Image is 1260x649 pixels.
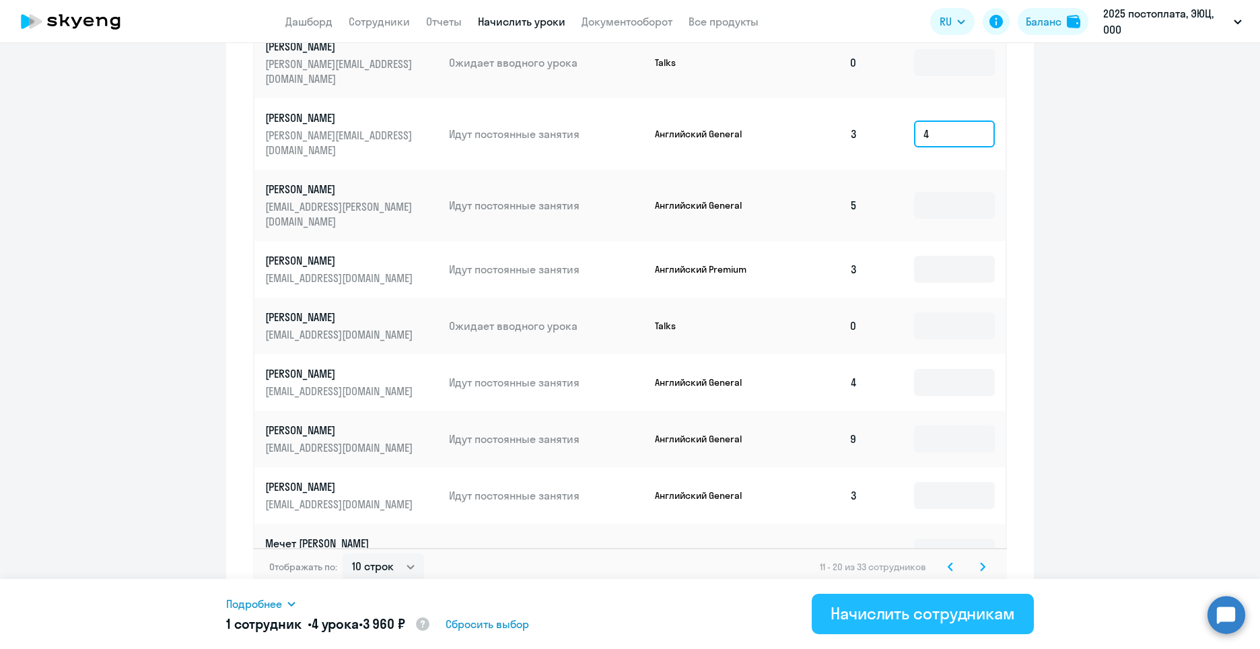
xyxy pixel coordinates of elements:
[812,594,1034,634] button: Начислить сотрудникам
[774,524,868,580] td: 3
[655,263,756,275] p: Английский Premium
[774,170,868,241] td: 5
[312,615,359,632] span: 4 урока
[582,15,672,28] a: Документооборот
[446,616,529,632] span: Сбросить выбор
[449,127,644,141] p: Идут постоянные занятия
[655,320,756,332] p: Talks
[774,354,868,411] td: 4
[265,39,416,54] p: [PERSON_NAME]
[265,497,416,512] p: [EMAIL_ADDRESS][DOMAIN_NAME]
[265,423,438,455] a: [PERSON_NAME][EMAIL_ADDRESS][DOMAIN_NAME]
[1018,8,1088,35] button: Балансbalance
[449,318,644,333] p: Ожидает вводного урока
[449,262,644,277] p: Идут постоянные занятия
[655,489,756,502] p: Английский General
[655,128,756,140] p: Английский General
[265,479,416,494] p: [PERSON_NAME]
[265,536,438,568] a: Мечет [PERSON_NAME][EMAIL_ADDRESS][DOMAIN_NAME]
[269,561,337,573] span: Отображать по:
[285,15,332,28] a: Дашборд
[774,411,868,467] td: 9
[1103,5,1228,38] p: 2025 постоплата, ЭЮЦ, ООО
[774,298,868,354] td: 0
[655,376,756,388] p: Английский General
[1067,15,1080,28] img: balance
[689,15,759,28] a: Все продукты
[449,55,644,70] p: Ожидает вводного урока
[1096,5,1249,38] button: 2025 постоплата, ЭЮЦ, ООО
[265,423,416,438] p: [PERSON_NAME]
[265,366,438,399] a: [PERSON_NAME][EMAIL_ADDRESS][DOMAIN_NAME]
[265,310,438,342] a: [PERSON_NAME][EMAIL_ADDRESS][DOMAIN_NAME]
[363,615,405,632] span: 3 960 ₽
[820,561,926,573] span: 11 - 20 из 33 сотрудников
[265,57,416,86] p: [PERSON_NAME][EMAIL_ADDRESS][DOMAIN_NAME]
[265,440,416,455] p: [EMAIL_ADDRESS][DOMAIN_NAME]
[478,15,565,28] a: Начислить уроки
[265,310,416,324] p: [PERSON_NAME]
[655,546,756,558] p: Английский General
[940,13,952,30] span: RU
[655,57,756,69] p: Talks
[774,98,868,170] td: 3
[265,384,416,399] p: [EMAIL_ADDRESS][DOMAIN_NAME]
[930,8,975,35] button: RU
[265,253,416,268] p: [PERSON_NAME]
[426,15,462,28] a: Отчеты
[449,545,644,559] p: Идут постоянные занятия
[1026,13,1061,30] div: Баланс
[265,110,438,158] a: [PERSON_NAME][PERSON_NAME][EMAIL_ADDRESS][DOMAIN_NAME]
[265,253,438,285] a: [PERSON_NAME][EMAIL_ADDRESS][DOMAIN_NAME]
[774,467,868,524] td: 3
[655,433,756,445] p: Английский General
[265,366,416,381] p: [PERSON_NAME]
[449,198,644,213] p: Идут постоянные занятия
[265,327,416,342] p: [EMAIL_ADDRESS][DOMAIN_NAME]
[226,596,282,612] span: Подробнее
[655,199,756,211] p: Английский General
[226,615,431,635] h5: 1 сотрудник • •
[265,479,438,512] a: [PERSON_NAME][EMAIL_ADDRESS][DOMAIN_NAME]
[265,199,416,229] p: [EMAIL_ADDRESS][PERSON_NAME][DOMAIN_NAME]
[774,27,868,98] td: 0
[265,182,438,229] a: [PERSON_NAME][EMAIL_ADDRESS][PERSON_NAME][DOMAIN_NAME]
[265,536,416,551] p: Мечет [PERSON_NAME]
[265,271,416,285] p: [EMAIL_ADDRESS][DOMAIN_NAME]
[265,110,416,125] p: [PERSON_NAME]
[449,432,644,446] p: Идут постоянные занятия
[449,375,644,390] p: Идут постоянные занятия
[831,603,1015,624] div: Начислить сотрудникам
[265,128,416,158] p: [PERSON_NAME][EMAIL_ADDRESS][DOMAIN_NAME]
[449,488,644,503] p: Идут постоянные занятия
[265,182,416,197] p: [PERSON_NAME]
[774,241,868,298] td: 3
[349,15,410,28] a: Сотрудники
[265,39,438,86] a: [PERSON_NAME][PERSON_NAME][EMAIL_ADDRESS][DOMAIN_NAME]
